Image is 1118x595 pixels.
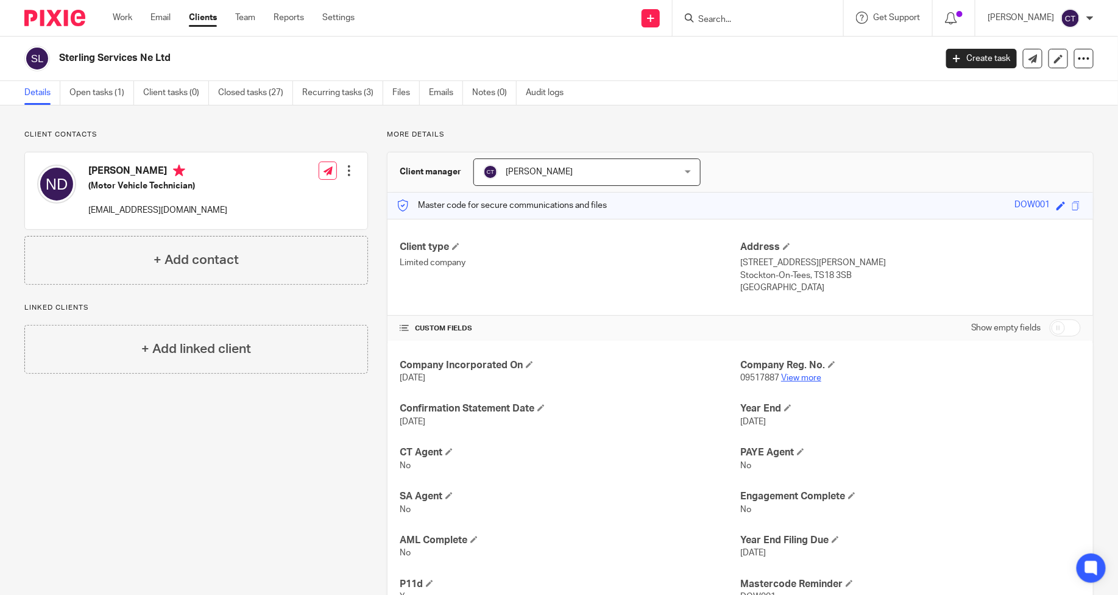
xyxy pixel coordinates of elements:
[740,402,1081,415] h4: Year End
[400,461,411,470] span: No
[740,374,779,382] span: 09517887
[69,81,134,105] a: Open tasks (1)
[113,12,132,24] a: Work
[740,359,1081,372] h4: Company Reg. No.
[400,241,740,254] h4: Client type
[143,81,209,105] a: Client tasks (0)
[218,81,293,105] a: Closed tasks (27)
[400,166,461,178] h3: Client manager
[400,374,425,382] span: [DATE]
[740,578,1081,591] h4: Mastercode Reminder
[189,12,217,24] a: Clients
[506,168,573,176] span: [PERSON_NAME]
[150,12,171,24] a: Email
[322,12,355,24] a: Settings
[400,549,411,557] span: No
[235,12,255,24] a: Team
[740,241,1081,254] h4: Address
[24,130,368,140] p: Client contacts
[740,461,751,470] span: No
[1061,9,1080,28] img: svg%3E
[141,340,251,358] h4: + Add linked client
[740,549,766,557] span: [DATE]
[24,303,368,313] p: Linked clients
[483,165,498,179] img: svg%3E
[740,490,1081,503] h4: Engagement Complete
[24,81,60,105] a: Details
[392,81,420,105] a: Files
[971,322,1041,334] label: Show empty fields
[154,251,239,269] h4: + Add contact
[37,165,76,204] img: svg%3E
[400,505,411,514] span: No
[400,418,425,426] span: [DATE]
[173,165,185,177] i: Primary
[472,81,517,105] a: Notes (0)
[526,81,573,105] a: Audit logs
[873,13,920,22] span: Get Support
[24,46,50,71] img: svg%3E
[88,204,227,216] p: [EMAIL_ADDRESS][DOMAIN_NAME]
[740,257,1081,269] p: [STREET_ADDRESS][PERSON_NAME]
[302,81,383,105] a: Recurring tasks (3)
[1015,199,1050,213] div: DOW001
[781,374,821,382] a: View more
[740,534,1081,547] h4: Year End Filing Due
[429,81,463,105] a: Emails
[946,49,1017,68] a: Create task
[397,199,607,212] p: Master code for secure communications and files
[24,10,85,26] img: Pixie
[740,505,751,514] span: No
[697,15,807,26] input: Search
[400,359,740,372] h4: Company Incorporated On
[400,324,740,333] h4: CUSTOM FIELDS
[988,12,1055,24] p: [PERSON_NAME]
[59,52,754,65] h2: Sterling Services Ne Ltd
[400,534,740,547] h4: AML Complete
[740,418,766,426] span: [DATE]
[740,446,1081,459] h4: PAYE Agent
[740,269,1081,282] p: Stockton-On-Tees, TS18 3SB
[400,578,740,591] h4: P11d
[274,12,304,24] a: Reports
[400,402,740,415] h4: Confirmation Statement Date
[740,282,1081,294] p: [GEOGRAPHIC_DATA]
[400,490,740,503] h4: SA Agent
[387,130,1094,140] p: More details
[400,446,740,459] h4: CT Agent
[400,257,740,269] p: Limited company
[88,165,227,180] h4: [PERSON_NAME]
[88,180,227,192] h5: (Motor Vehicle Technician)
